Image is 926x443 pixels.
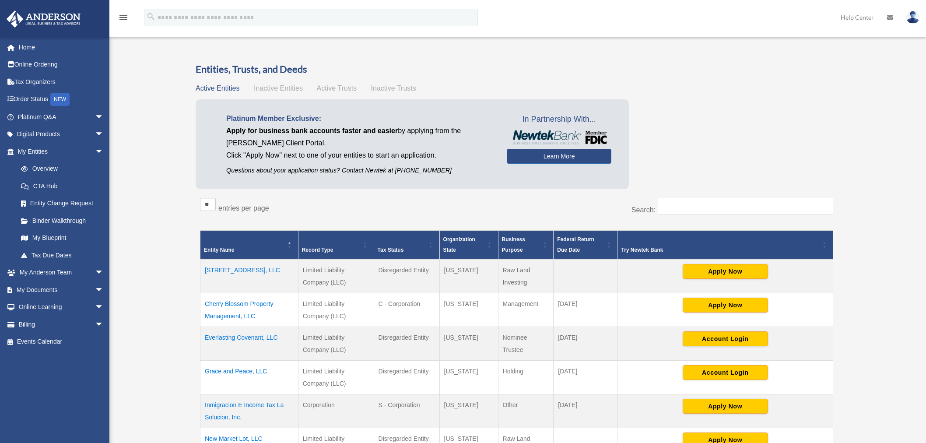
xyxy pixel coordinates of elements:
td: Nominee Trustee [498,327,554,360]
a: CTA Hub [12,177,112,195]
a: Events Calendar [6,333,117,351]
th: Federal Return Due Date: Activate to sort [554,230,617,259]
span: arrow_drop_down [95,108,112,126]
td: Limited Liability Company (LLC) [298,327,374,360]
a: My Documentsarrow_drop_down [6,281,117,299]
span: Apply for business bank accounts faster and easier [226,127,398,134]
span: Federal Return Due Date [557,236,594,253]
td: Other [498,394,554,428]
td: Limited Liability Company (LLC) [298,259,374,293]
img: Anderson Advisors Platinum Portal [4,11,83,28]
span: arrow_drop_down [95,143,112,161]
button: Apply Now [683,298,768,313]
span: Inactive Entities [254,84,303,92]
td: Limited Liability Company (LLC) [298,360,374,394]
th: Tax Status: Activate to sort [374,230,439,259]
span: Record Type [302,247,333,253]
a: menu [118,15,129,23]
td: C - Corporation [374,293,439,327]
td: Corporation [298,394,374,428]
a: My Entitiesarrow_drop_down [6,143,112,160]
a: Learn More [507,149,611,164]
td: [STREET_ADDRESS], LLC [200,259,298,293]
img: NewtekBankLogoSM.png [511,130,607,144]
td: Holding [498,360,554,394]
a: My Blueprint [12,229,112,247]
p: Click "Apply Now" next to one of your entities to start an application. [226,149,494,162]
a: Tax Due Dates [12,246,112,264]
p: Platinum Member Exclusive: [226,113,494,125]
span: Active Trusts [317,84,357,92]
span: Entity Name [204,247,234,253]
button: Apply Now [683,264,768,279]
p: Questions about your application status? Contact Newtek at [PHONE_NUMBER] [226,165,494,176]
span: arrow_drop_down [95,281,112,299]
a: Account Login [683,368,768,375]
td: [DATE] [554,394,617,428]
td: [US_STATE] [439,394,498,428]
td: Limited Liability Company (LLC) [298,293,374,327]
a: Online Ordering [6,56,117,74]
td: Cherry Blossom Property Management, LLC [200,293,298,327]
td: [DATE] [554,360,617,394]
th: Organization State: Activate to sort [439,230,498,259]
td: [DATE] [554,293,617,327]
i: menu [118,12,129,23]
div: Try Newtek Bank [621,245,820,255]
a: My Anderson Teamarrow_drop_down [6,264,117,281]
span: arrow_drop_down [95,126,112,144]
a: Overview [12,160,108,178]
th: Entity Name: Activate to invert sorting [200,230,298,259]
button: Account Login [683,331,768,346]
a: Platinum Q&Aarrow_drop_down [6,108,117,126]
p: by applying from the [PERSON_NAME] Client Portal. [226,125,494,149]
td: [US_STATE] [439,259,498,293]
th: Record Type: Activate to sort [298,230,374,259]
span: arrow_drop_down [95,316,112,334]
span: Tax Status [378,247,404,253]
th: Business Purpose: Activate to sort [498,230,554,259]
td: [DATE] [554,327,617,360]
th: Try Newtek Bank : Activate to sort [617,230,833,259]
a: Entity Change Request [12,195,112,212]
a: Home [6,39,117,56]
a: Tax Organizers [6,73,117,91]
td: Disregarded Entity [374,360,439,394]
h3: Entities, Trusts, and Deeds [196,63,838,76]
a: Billingarrow_drop_down [6,316,117,333]
td: [US_STATE] [439,360,498,394]
label: entries per page [218,204,269,212]
td: [US_STATE] [439,327,498,360]
span: Organization State [443,236,475,253]
i: search [146,12,156,21]
span: Inactive Trusts [371,84,416,92]
span: Business Purpose [502,236,525,253]
td: Inmigracion E Income Tax La Solucion, Inc. [200,394,298,428]
td: Raw Land Investing [498,259,554,293]
a: Digital Productsarrow_drop_down [6,126,117,143]
td: Management [498,293,554,327]
span: arrow_drop_down [95,264,112,282]
div: NEW [50,93,70,106]
button: Account Login [683,365,768,380]
a: Binder Walkthrough [12,212,112,229]
td: Disregarded Entity [374,259,439,293]
a: Order StatusNEW [6,91,117,109]
span: Active Entities [196,84,239,92]
label: Search: [631,206,656,214]
td: Grace and Peace, LLC [200,360,298,394]
td: Everlasting Covenant, LLC [200,327,298,360]
td: Disregarded Entity [374,327,439,360]
button: Apply Now [683,399,768,414]
span: In Partnership With... [507,113,611,127]
a: Online Learningarrow_drop_down [6,299,117,316]
td: S - Corporation [374,394,439,428]
span: arrow_drop_down [95,299,112,316]
td: [US_STATE] [439,293,498,327]
a: Account Login [683,334,768,341]
img: User Pic [906,11,919,24]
